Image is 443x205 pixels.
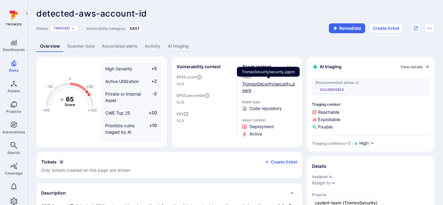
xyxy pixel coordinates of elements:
[286,64,297,70] div: Click to view all asset context details
[145,122,157,135] span: +10
[36,8,147,19] span: detected-aws-account-id
[249,124,274,130] span: Click to view evidence
[145,78,157,85] span: +2
[359,140,369,146] span: High
[145,65,157,72] span: +5
[411,23,421,33] div: Open original issue
[164,41,192,52] a: AI triaging
[105,66,132,71] span: High Severity
[312,141,353,146] div: Triaging confidence :
[105,110,130,116] span: CWE Top 25
[127,25,142,32] div: SAST
[65,102,75,107] text: Score
[329,23,365,33] button: Remediate
[41,159,57,165] h2: Tickets
[177,81,232,87] span: N/A
[401,64,429,69] a: View details
[249,131,262,137] span: Click to view evidence
[23,10,30,17] button: Expand navigation menu
[355,81,359,85] svg: AI triaging agent's recommendation for vulnerability status
[145,110,157,116] span: +20
[265,159,297,165] button: Create ticket
[25,11,29,16] i: Expand navigation menu
[7,89,20,93] span: Assets
[66,96,74,103] tspan: 65
[86,84,93,89] text: +50
[177,75,232,80] span: EPSS score
[242,118,297,122] span: Asset context
[242,100,297,104] span: Asset type
[312,124,429,130] span: Fixable
[237,67,300,77] div: TromsoSecurity/security_agent
[177,93,232,98] span: EPSS percentile
[359,140,375,147] button: High
[312,102,429,107] span: Triaging context
[41,168,131,173] span: Only tickets created on this page are shown.
[177,118,232,124] span: N/A
[331,180,336,185] button: Expand dropdown
[54,26,70,31] button: Triaged
[141,41,164,52] a: Activity
[105,91,141,103] span: Private or Internal Asset
[71,26,75,30] button: Expand dropdown
[105,123,134,135] span: Prioritize vulns triaged by AI
[36,41,434,52] div: Vulnerability tabs
[242,64,271,70] h2: Asset context
[98,41,141,52] a: Associated alerts
[7,150,20,155] span: Search
[58,96,82,107] g: The vulnerability score is based on the parameters defined in the settings
[316,86,348,93] p: Vulnerable
[59,160,64,164] span: 0
[369,23,403,33] button: Create ticket
[425,23,434,33] button: Options menu
[242,81,295,93] a: TromsoSecurity/security_agent
[312,116,429,123] span: Exploitable
[36,183,302,203] div: Collapse description
[36,26,48,31] span: Status:
[2,130,25,134] span: Automations
[88,108,97,112] text: +100
[5,171,22,175] span: Coverage
[60,96,64,103] tspan: +
[86,26,126,31] span: Vulnerability category:
[249,105,282,112] span: Code repository
[41,190,66,196] h2: Description
[6,109,21,114] span: Projects
[36,41,64,52] a: Overview
[312,163,326,169] h2: Details
[177,112,232,116] span: KEV
[347,141,351,145] svg: AI Triaging Agent self-evaluates the confidence behind recommended status based on the depth and ...
[3,47,25,52] span: Dashboards
[9,68,19,73] span: Risks
[69,77,71,81] text: 0
[316,80,359,85] span: Recommended status
[286,65,297,69] button: View
[312,192,429,197] span: Projects
[36,152,302,178] section: tickets card
[177,99,232,105] span: N/A
[41,108,50,112] text: -100
[312,109,429,115] span: Reachable
[145,91,157,104] span: -2
[312,174,429,179] span: Assigned to
[46,84,53,89] text: -50
[312,180,330,185] button: Assign to
[105,79,139,84] span: Active Utilization
[64,41,98,52] a: Scanner data
[312,64,341,70] h2: AI triaging
[36,152,302,178] div: Collapse
[177,64,221,70] h2: Vulnerability context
